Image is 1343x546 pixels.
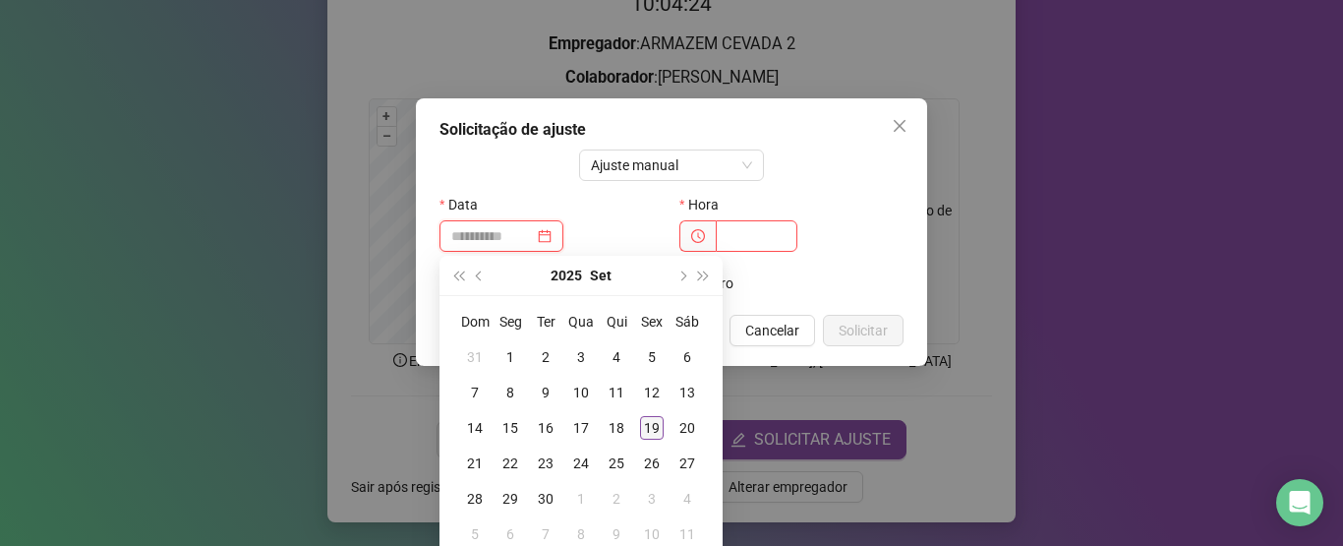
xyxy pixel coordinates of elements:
td: 2025-09-06 [670,339,705,375]
div: 19 [640,416,664,440]
div: 28 [463,487,487,511]
div: 11 [605,381,628,404]
div: 7 [534,522,557,546]
div: 20 [675,416,699,440]
th: Seg [493,304,528,339]
span: Ajuste manual [591,151,753,180]
td: 2025-09-10 [563,375,599,410]
td: 2025-09-24 [563,446,599,481]
div: 18 [605,416,628,440]
th: Qui [599,304,634,339]
td: 2025-09-26 [634,446,670,481]
td: 2025-09-13 [670,375,705,410]
div: 16 [534,416,557,440]
div: 5 [463,522,487,546]
button: super-prev-year [447,256,469,295]
span: clock-circle [691,229,705,243]
div: 2 [605,487,628,511]
button: year panel [551,256,582,295]
div: 3 [569,345,593,369]
div: 4 [675,487,699,511]
td: 2025-09-04 [599,339,634,375]
td: 2025-09-11 [599,375,634,410]
td: 2025-09-18 [599,410,634,446]
td: 2025-09-14 [457,410,493,446]
button: Solicitar [823,315,904,346]
td: 2025-10-04 [670,481,705,516]
div: 10 [640,522,664,546]
th: Dom [457,304,493,339]
button: prev-year [469,256,491,295]
div: 26 [640,452,664,475]
td: 2025-09-30 [528,481,563,516]
div: 8 [569,522,593,546]
button: Close [884,110,915,142]
td: 2025-10-02 [599,481,634,516]
td: 2025-09-27 [670,446,705,481]
div: 4 [605,345,628,369]
div: 21 [463,452,487,475]
div: 29 [498,487,522,511]
div: 2 [534,345,557,369]
div: 11 [675,522,699,546]
th: Qua [563,304,599,339]
td: 2025-09-17 [563,410,599,446]
th: Ter [528,304,563,339]
div: 15 [498,416,522,440]
td: 2025-09-25 [599,446,634,481]
div: 22 [498,452,522,475]
td: 2025-10-01 [563,481,599,516]
div: 5 [640,345,664,369]
button: Cancelar [730,315,815,346]
td: 2025-09-08 [493,375,528,410]
div: 14 [463,416,487,440]
label: Hora [679,189,731,220]
div: 23 [534,452,557,475]
td: 2025-09-01 [493,339,528,375]
div: 27 [675,452,699,475]
span: Cancelar [745,320,799,341]
div: Solicitação de ajuste [439,118,904,142]
td: 2025-09-07 [457,375,493,410]
button: super-next-year [693,256,715,295]
div: 10 [569,381,593,404]
th: Sáb [670,304,705,339]
div: 3 [640,487,664,511]
span: close [892,118,907,134]
label: Data [439,189,491,220]
div: 31 [463,345,487,369]
td: 2025-09-05 [634,339,670,375]
div: 8 [498,381,522,404]
div: 1 [569,487,593,511]
div: 9 [605,522,628,546]
th: Sex [634,304,670,339]
td: 2025-08-31 [457,339,493,375]
div: 6 [675,345,699,369]
td: 2025-10-03 [634,481,670,516]
div: 12 [640,381,664,404]
div: 6 [498,522,522,546]
td: 2025-09-02 [528,339,563,375]
td: 2025-09-09 [528,375,563,410]
td: 2025-09-16 [528,410,563,446]
td: 2025-09-28 [457,481,493,516]
div: 9 [534,381,557,404]
td: 2025-09-22 [493,446,528,481]
button: next-year [671,256,692,295]
div: 17 [569,416,593,440]
td: 2025-09-15 [493,410,528,446]
td: 2025-09-03 [563,339,599,375]
div: 30 [534,487,557,511]
td: 2025-09-20 [670,410,705,446]
div: 24 [569,452,593,475]
div: 1 [498,345,522,369]
div: 7 [463,381,487,404]
div: 13 [675,381,699,404]
td: 2025-09-12 [634,375,670,410]
div: Open Intercom Messenger [1276,479,1323,526]
td: 2025-09-23 [528,446,563,481]
td: 2025-09-21 [457,446,493,481]
td: 2025-09-19 [634,410,670,446]
button: month panel [590,256,612,295]
td: 2025-09-29 [493,481,528,516]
